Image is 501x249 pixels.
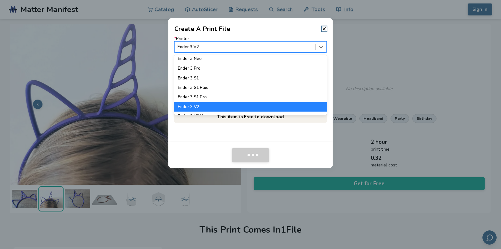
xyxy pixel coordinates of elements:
div: Ender 3 S1 Pro [174,92,327,102]
div: Ender 3 S1 Plus [174,83,327,92]
input: *PrinterEnder 3 V2Elegoo Neptune 4 ProElegoo Neptune XEnder 3Ender 3 MaxEnder 3 Max NeoEnder 3 Ne... [177,44,179,49]
p: This item is Free to download [174,110,327,123]
label: Printer [174,37,327,53]
div: Ender 3 Neo [174,54,327,63]
div: Ender 3 V2 Neo [174,112,327,121]
h2: Create A Print File [174,24,230,33]
div: Ender 3 S1 [174,73,327,83]
div: Ender 3 V2 [174,102,327,112]
div: Ender 3 Pro [174,64,327,73]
